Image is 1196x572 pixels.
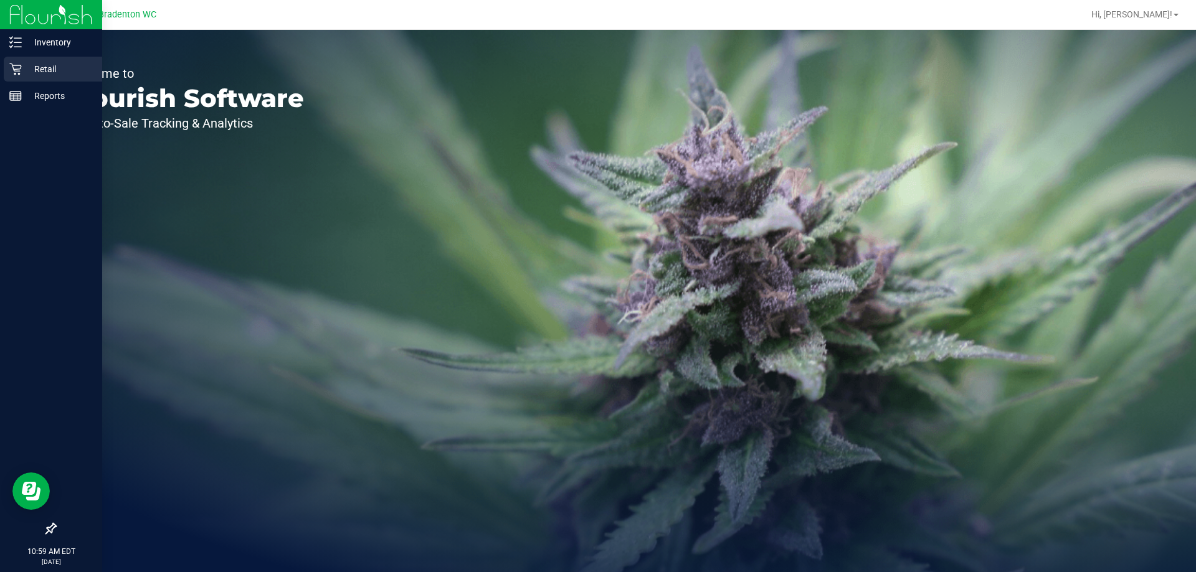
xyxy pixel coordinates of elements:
[9,63,22,75] inline-svg: Retail
[9,90,22,102] inline-svg: Reports
[67,67,304,80] p: Welcome to
[67,86,304,111] p: Flourish Software
[67,117,304,129] p: Seed-to-Sale Tracking & Analytics
[1091,9,1172,19] span: Hi, [PERSON_NAME]!
[98,9,156,20] span: Bradenton WC
[6,557,97,566] p: [DATE]
[22,35,97,50] p: Inventory
[12,472,50,510] iframe: Resource center
[22,62,97,77] p: Retail
[22,88,97,103] p: Reports
[9,36,22,49] inline-svg: Inventory
[6,546,97,557] p: 10:59 AM EDT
